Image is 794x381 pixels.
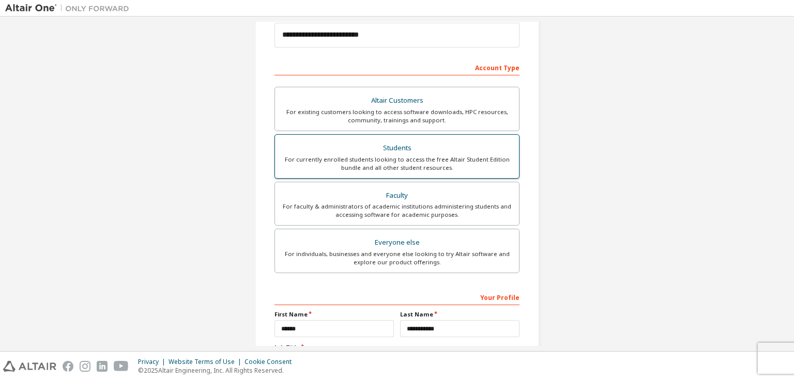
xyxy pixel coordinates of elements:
div: Altair Customers [281,93,513,108]
div: For individuals, businesses and everyone else looking to try Altair software and explore our prod... [281,250,513,266]
div: Faculty [281,188,513,203]
img: youtube.svg [114,361,129,372]
label: Last Name [400,310,520,319]
div: For faculty & administrators of academic institutions administering students and accessing softwa... [281,202,513,219]
div: Cookie Consent [245,358,298,366]
p: © 2025 Altair Engineering, Inc. All Rights Reserved. [138,366,298,375]
div: Your Profile [274,289,520,305]
img: altair_logo.svg [3,361,56,372]
div: For currently enrolled students looking to access the free Altair Student Edition bundle and all ... [281,155,513,172]
label: Job Title [274,343,520,352]
img: linkedin.svg [97,361,108,372]
div: Everyone else [281,235,513,250]
img: instagram.svg [80,361,90,372]
div: Website Terms of Use [169,358,245,366]
div: Students [281,141,513,155]
img: facebook.svg [63,361,73,372]
label: First Name [274,310,394,319]
img: Altair One [5,3,134,13]
div: For existing customers looking to access software downloads, HPC resources, community, trainings ... [281,108,513,124]
div: Account Type [274,59,520,75]
div: Privacy [138,358,169,366]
